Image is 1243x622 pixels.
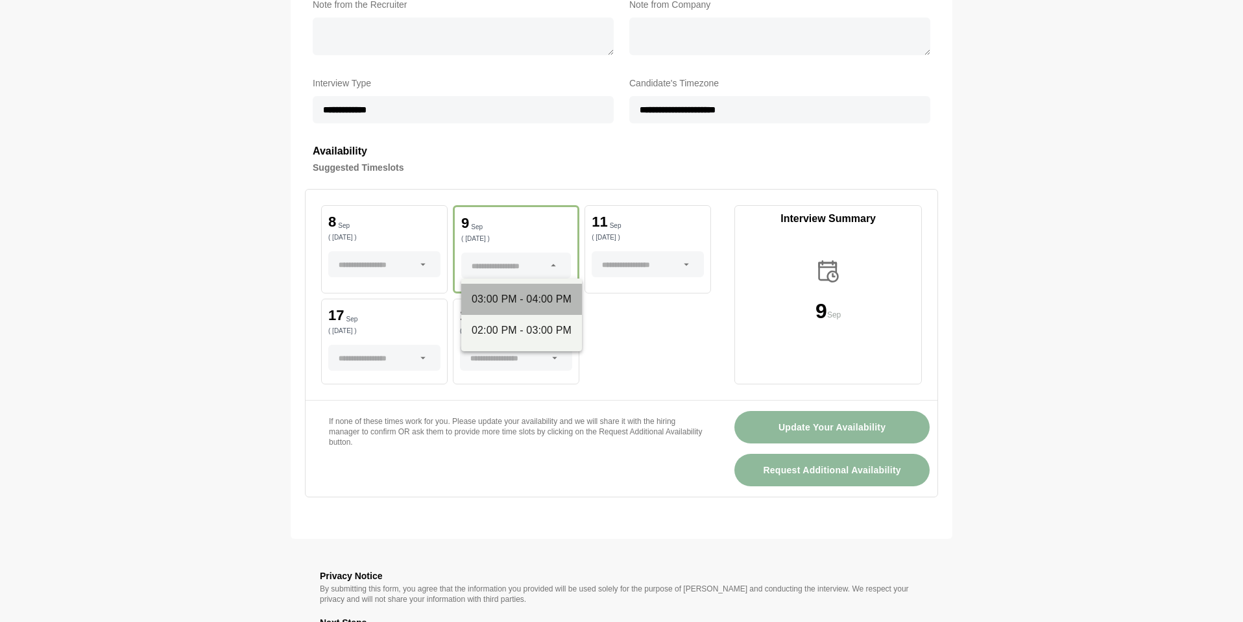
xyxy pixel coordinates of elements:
p: Sep [346,316,357,323]
img: calender [815,258,842,285]
p: Sep [827,308,841,321]
label: Candidate's Timezone [629,75,930,91]
p: By submitting this form, you agree that the information you provided will be used solely for the ... [320,584,923,604]
label: Interview Type [313,75,614,91]
p: Sep [471,224,483,230]
p: ( [DATE] ) [328,234,440,241]
h3: Availability [313,143,930,160]
p: Interview Summary [735,211,921,227]
button: Update Your Availability [734,411,930,443]
p: ( [DATE] ) [592,234,704,241]
p: ( [DATE] ) [328,328,440,334]
p: 19 [460,308,476,323]
div: 03:00 PM - 04:00 PM [472,292,572,307]
div: 02:00 PM - 03:00 PM [472,323,572,338]
h4: Suggested Timeslots [313,160,930,175]
p: 9 [815,301,827,321]
p: ( [DATE] ) [460,328,572,334]
p: Sep [338,223,350,229]
p: If none of these times work for you. Please update your availability and we will share it with th... [329,416,703,447]
p: ( [DATE] ) [461,236,571,242]
p: Sep [610,223,621,229]
p: 17 [328,308,344,323]
p: 11 [592,215,607,229]
button: Request Additional Availability [734,454,930,486]
p: 8 [328,215,336,229]
h3: Privacy Notice [320,568,923,584]
p: 9 [461,216,469,230]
